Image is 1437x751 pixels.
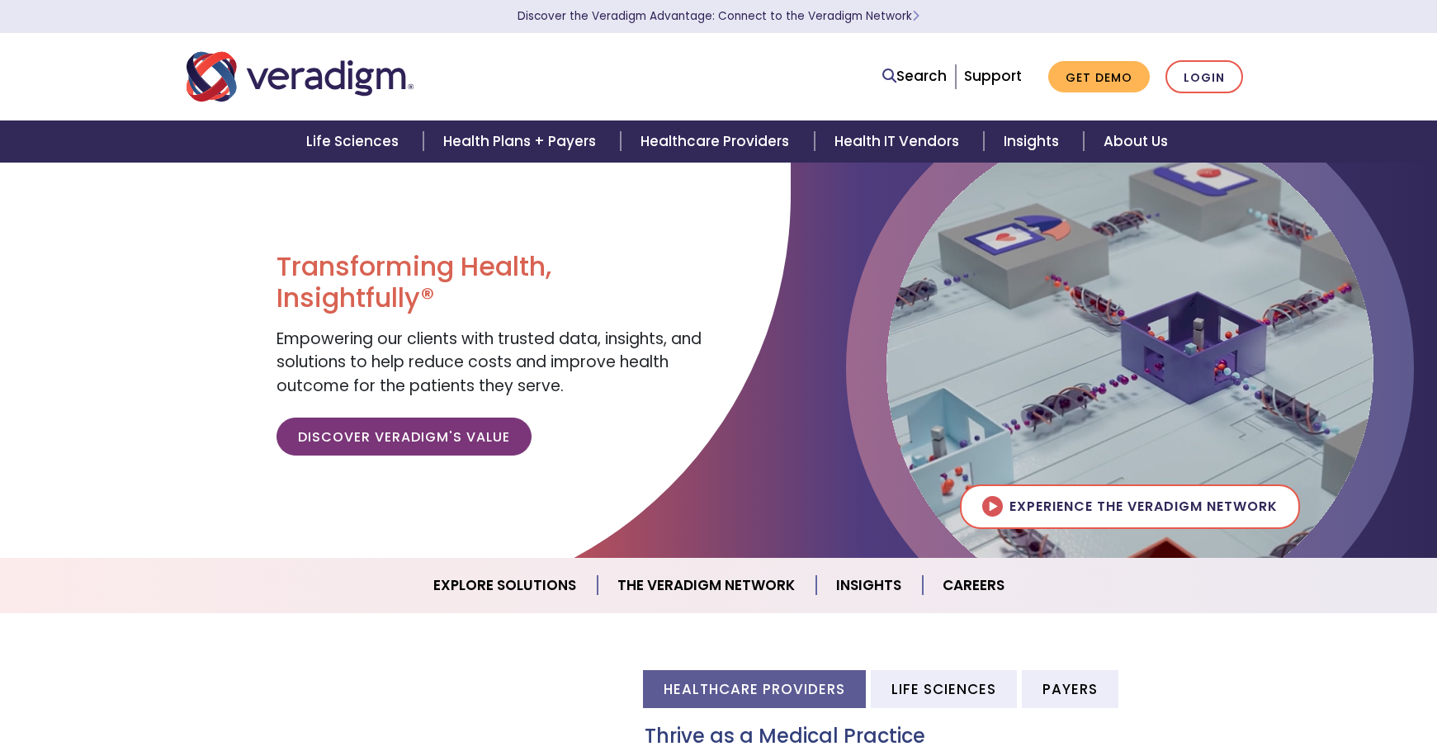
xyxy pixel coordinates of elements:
[964,66,1022,86] a: Support
[871,670,1017,707] li: Life Sciences
[815,120,984,163] a: Health IT Vendors
[518,8,919,24] a: Discover the Veradigm Advantage: Connect to the Veradigm NetworkLearn More
[645,725,1251,749] h3: Thrive as a Medical Practice
[912,8,919,24] span: Learn More
[414,564,598,607] a: Explore Solutions
[643,670,866,707] li: Healthcare Providers
[882,65,947,87] a: Search
[1022,670,1118,707] li: Payers
[286,120,423,163] a: Life Sciences
[984,120,1084,163] a: Insights
[816,564,923,607] a: Insights
[277,418,532,456] a: Discover Veradigm's Value
[1048,61,1150,93] a: Get Demo
[423,120,621,163] a: Health Plans + Payers
[923,564,1024,607] a: Careers
[277,328,702,397] span: Empowering our clients with trusted data, insights, and solutions to help reduce costs and improv...
[277,251,706,314] h1: Transforming Health, Insightfully®
[1084,120,1188,163] a: About Us
[187,50,414,104] img: Veradigm logo
[621,120,814,163] a: Healthcare Providers
[598,564,816,607] a: The Veradigm Network
[1165,60,1243,94] a: Login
